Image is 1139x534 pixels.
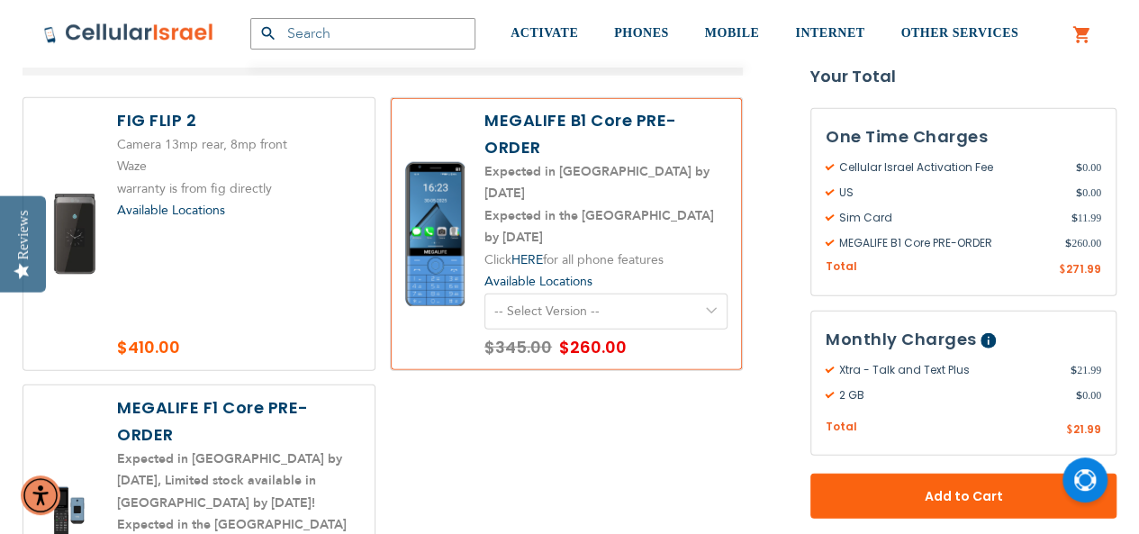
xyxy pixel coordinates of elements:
[117,202,225,219] a: Available Locations
[43,23,214,44] img: Cellular Israel Logo
[614,26,669,40] span: PHONES
[1076,185,1082,201] span: $
[1076,159,1082,176] span: $
[826,185,1076,201] span: US
[826,328,977,350] span: Monthly Charges
[511,26,578,40] span: ACTIVATE
[1066,422,1073,439] span: $
[795,26,864,40] span: INTERNET
[1065,235,1071,251] span: $
[1065,235,1101,251] span: 260.00
[1076,387,1082,403] span: $
[1071,362,1101,378] span: 21.99
[826,159,1076,176] span: Cellular Israel Activation Fee
[826,419,857,436] span: Total
[870,487,1057,506] span: Add to Cart
[981,333,996,348] span: Help
[1076,387,1101,403] span: 0.00
[1076,185,1101,201] span: 0.00
[826,387,1076,403] span: 2 GB
[826,258,857,276] span: Total
[826,123,1101,150] h3: One Time Charges
[826,210,1071,226] span: Sim Card
[1076,159,1101,176] span: 0.00
[21,475,60,515] div: Accessibility Menu
[810,63,1116,90] strong: Your Total
[15,210,32,259] div: Reviews
[250,18,475,50] input: Search
[484,273,592,290] a: Available Locations
[1073,421,1101,437] span: 21.99
[705,26,760,40] span: MOBILE
[900,26,1018,40] span: OTHER SERVICES
[1071,210,1077,226] span: $
[511,251,543,268] a: HERE
[1071,210,1101,226] span: 11.99
[826,235,1065,251] span: MEGALIFE B1 Core PRE-ORDER
[810,474,1116,519] button: Add to Cart
[1071,362,1077,378] span: $
[826,362,1071,378] span: Xtra - Talk and Text Plus
[1059,262,1066,278] span: $
[1066,261,1101,276] span: 271.99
